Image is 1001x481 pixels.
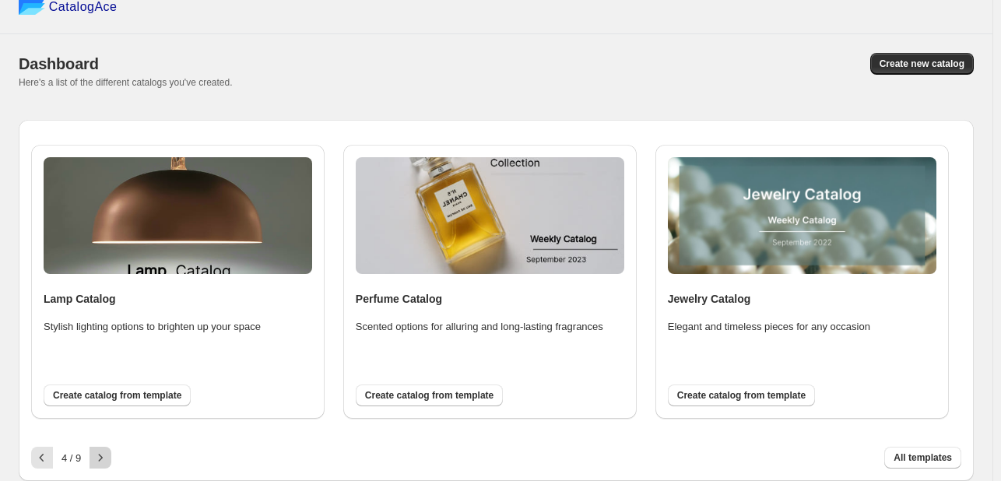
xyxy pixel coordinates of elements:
[356,384,503,406] button: Create catalog from template
[44,291,312,307] h4: Lamp Catalog
[894,451,952,464] span: All templates
[356,291,624,307] h4: Perfume Catalog
[44,157,312,274] img: lamp
[668,291,936,307] h4: Jewelry Catalog
[870,53,974,75] button: Create new catalog
[880,58,964,70] span: Create new catalog
[884,447,961,469] button: All templates
[19,77,233,88] span: Here's a list of the different catalogs you've created.
[677,389,806,402] span: Create catalog from template
[668,319,917,335] p: Elegant and timeless pieces for any occasion
[44,319,293,335] p: Stylish lighting options to brighten up your space
[365,389,493,402] span: Create catalog from template
[44,384,191,406] button: Create catalog from template
[668,384,815,406] button: Create catalog from template
[356,157,624,274] img: parfume
[61,452,81,464] span: 4 / 9
[19,55,99,72] span: Dashboard
[53,389,181,402] span: Create catalog from template
[356,319,605,335] p: Scented options for alluring and long-lasting fragrances
[668,157,936,274] img: jewelry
